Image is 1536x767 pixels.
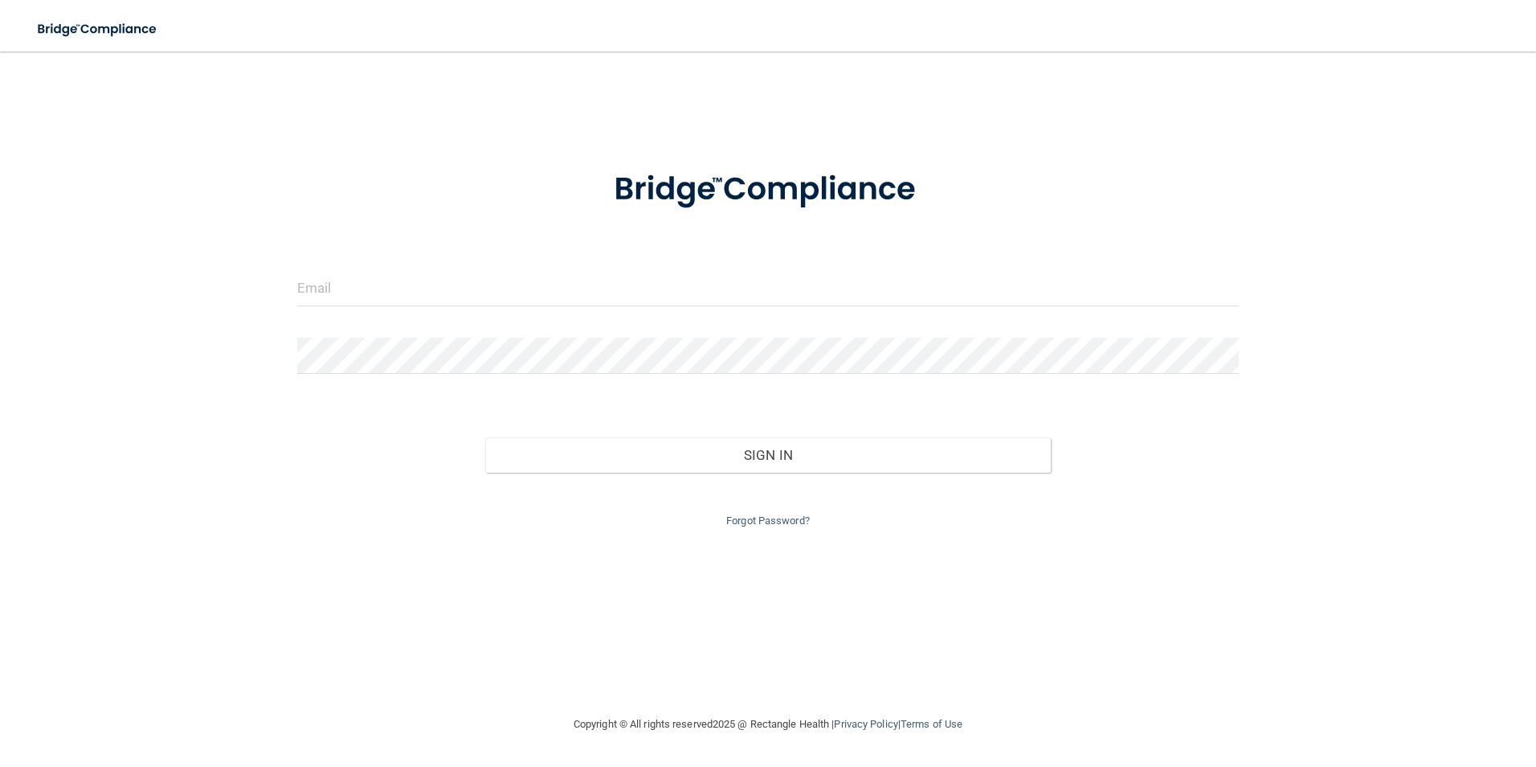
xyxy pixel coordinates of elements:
[24,13,172,46] img: bridge_compliance_login_screen.278c3ca4.svg
[485,437,1051,473] button: Sign In
[297,270,1240,306] input: Email
[834,718,897,730] a: Privacy Policy
[901,718,962,730] a: Terms of Use
[726,515,810,527] a: Forgot Password?
[475,699,1061,750] div: Copyright © All rights reserved 2025 @ Rectangle Health | |
[581,148,955,232] img: bridge_compliance_login_screen.278c3ca4.svg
